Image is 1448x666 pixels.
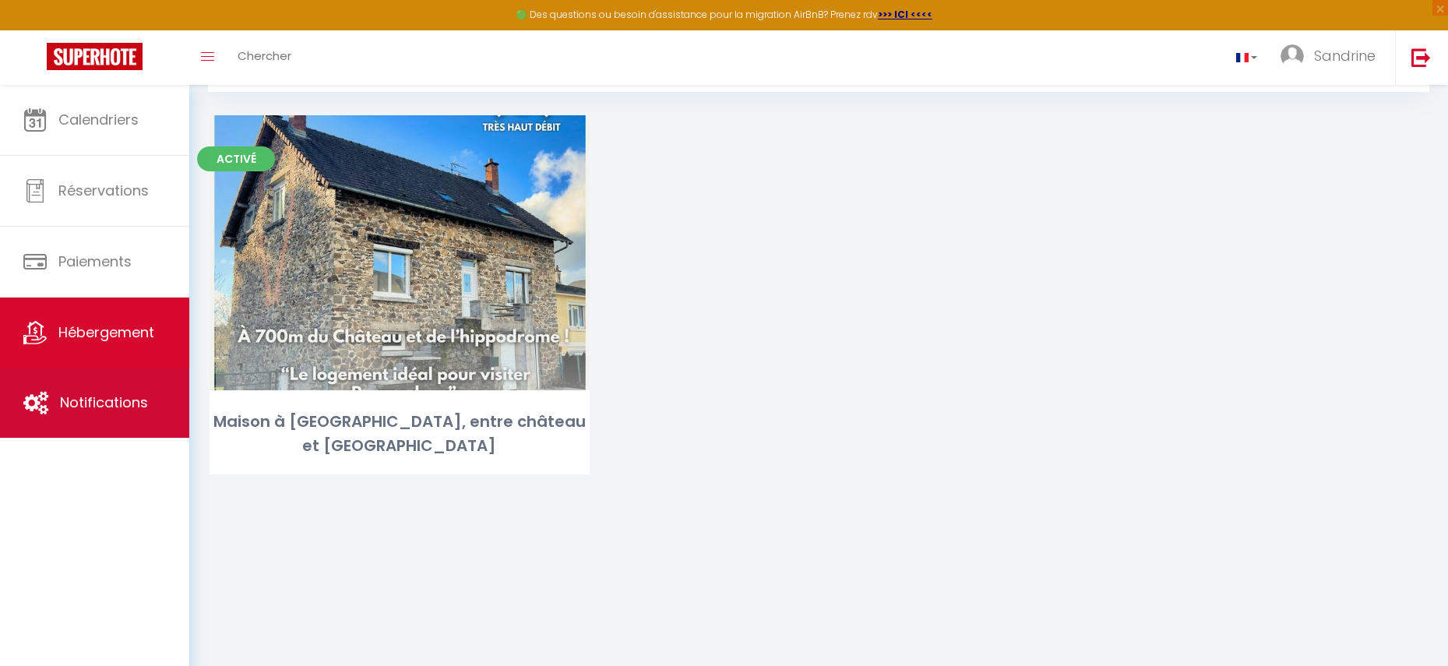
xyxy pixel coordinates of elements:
[197,146,275,171] span: Activé
[58,322,154,342] span: Hébergement
[1314,46,1376,65] span: Sandrine
[58,110,139,129] span: Calendriers
[58,181,149,200] span: Réservations
[210,410,590,459] div: Maison à [GEOGRAPHIC_DATA], entre château et [GEOGRAPHIC_DATA]
[1269,30,1395,85] a: ... Sandrine
[1411,48,1431,67] img: logout
[238,48,291,64] span: Chercher
[226,30,303,85] a: Chercher
[47,43,143,70] img: Super Booking
[60,393,148,412] span: Notifications
[878,8,932,21] a: >>> ICI <<<<
[1281,44,1304,68] img: ...
[58,252,132,271] span: Paiements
